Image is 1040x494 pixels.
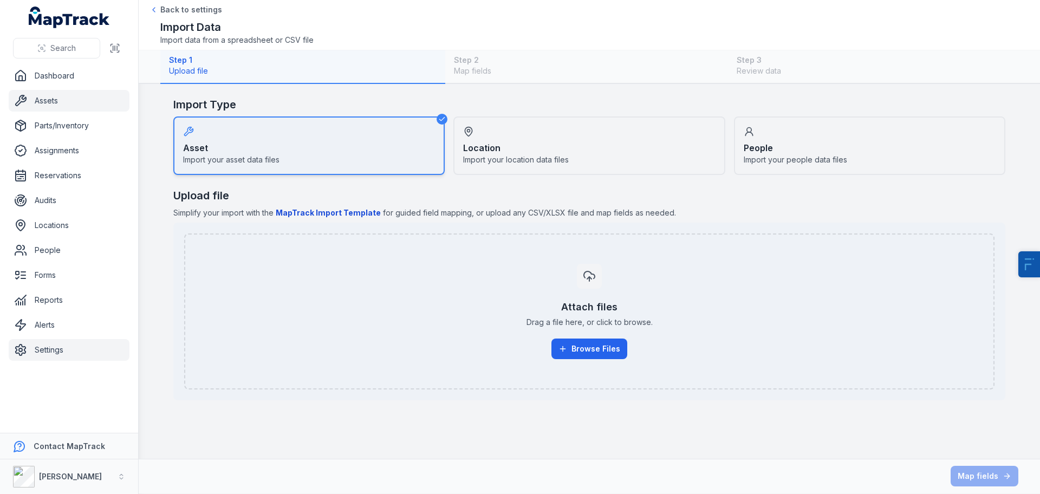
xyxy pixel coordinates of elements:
[9,289,129,311] a: Reports
[149,4,222,15] a: Back to settings
[9,264,129,286] a: Forms
[173,207,1005,218] span: Simplify your import with the for guided field mapping, or upload any CSV/XLSX file and map field...
[276,208,381,217] b: MapTrack Import Template
[183,141,208,154] strong: Asset
[9,165,129,186] a: Reservations
[50,43,76,54] span: Search
[561,300,617,315] h3: Attach files
[169,55,437,66] strong: Step 1
[9,140,129,161] a: Assignments
[34,441,105,451] strong: Contact MapTrack
[13,38,100,58] button: Search
[160,19,314,35] h2: Import Data
[173,97,1005,112] h2: Import Type
[9,239,129,261] a: People
[183,154,279,165] span: Import your asset data files
[463,154,569,165] span: Import your location data files
[463,141,500,154] strong: Location
[160,50,445,84] button: Step 1Upload file
[551,339,627,359] button: Browse Files
[9,314,129,336] a: Alerts
[39,472,102,481] strong: [PERSON_NAME]
[744,154,847,165] span: Import your people data files
[29,6,110,28] a: MapTrack
[9,115,129,136] a: Parts/Inventory
[744,141,773,154] strong: People
[526,317,653,328] span: Drag a file here, or click to browse.
[160,4,222,15] span: Back to settings
[160,35,314,45] span: Import data from a spreadsheet or CSV file
[9,65,129,87] a: Dashboard
[173,188,1005,203] h2: Upload file
[9,90,129,112] a: Assets
[169,66,437,76] span: Upload file
[9,190,129,211] a: Audits
[9,214,129,236] a: Locations
[9,339,129,361] a: Settings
